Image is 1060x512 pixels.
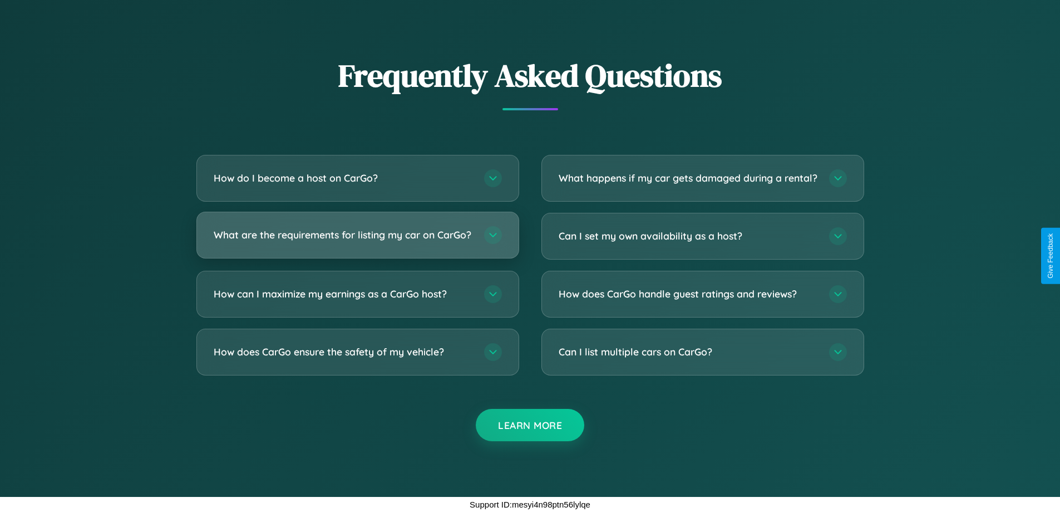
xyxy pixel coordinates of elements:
[470,497,590,512] p: Support ID: mesyi4n98ptn56lylqe
[1047,233,1054,279] div: Give Feedback
[559,287,818,301] h3: How does CarGo handle guest ratings and reviews?
[559,171,818,185] h3: What happens if my car gets damaged during a rental?
[476,409,584,441] button: Learn More
[214,228,473,242] h3: What are the requirements for listing my car on CarGo?
[214,345,473,359] h3: How does CarGo ensure the safety of my vehicle?
[559,345,818,359] h3: Can I list multiple cars on CarGo?
[196,54,864,97] h2: Frequently Asked Questions
[559,229,818,243] h3: Can I set my own availability as a host?
[214,171,473,185] h3: How do I become a host on CarGo?
[214,287,473,301] h3: How can I maximize my earnings as a CarGo host?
